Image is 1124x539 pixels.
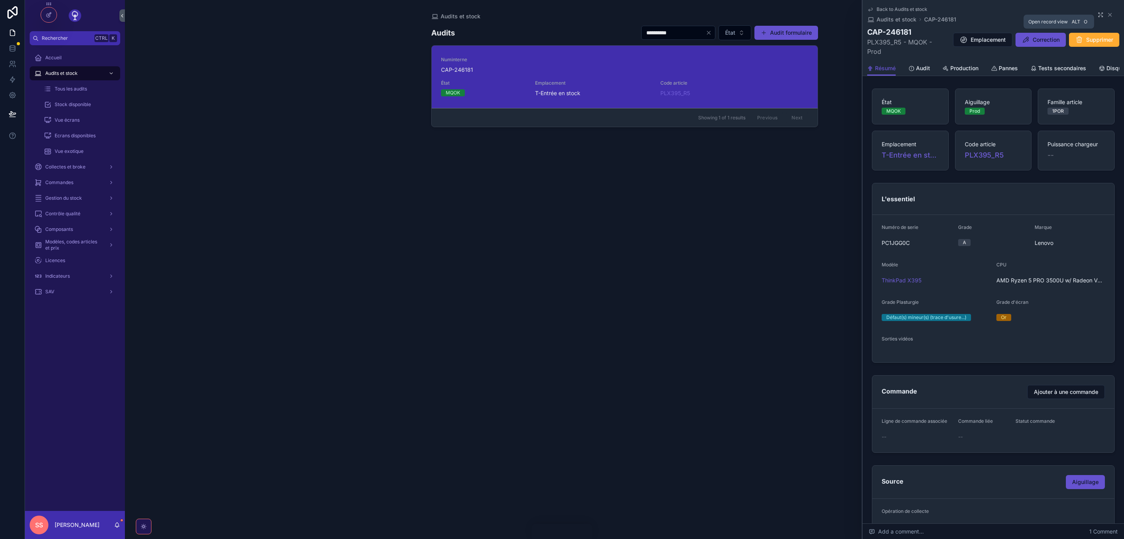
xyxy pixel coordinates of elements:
button: Clear [706,30,715,36]
span: -- [882,433,886,441]
span: Collectes et broke [45,164,85,170]
span: Showing 1 of 1 results [698,115,745,121]
button: RechercherCtrlK [30,31,120,45]
button: Audit formulaire [754,26,818,40]
a: PLX395_R5 [660,89,690,97]
span: État [882,98,939,106]
span: Grade d'écran [996,299,1028,305]
span: Numinterne [441,57,808,63]
span: Numéro de serie [882,224,918,230]
span: Aiguillage [1072,478,1099,486]
h2: Commande [882,385,917,397]
span: Marque [1035,224,1052,230]
a: Commandes [30,176,120,190]
span: Modèles, codes articles et prix [45,239,102,251]
span: Statut commande [1016,418,1055,424]
span: K [110,35,116,41]
span: ThinkPad X395 [882,277,921,284]
span: Ligne de commande associée [882,418,947,424]
a: Licences [30,254,120,268]
span: Add a comment... [869,528,924,535]
span: Ecrans disponibles [55,133,96,139]
span: Lenovo [1035,239,1053,247]
span: Résumé [875,64,896,72]
span: PLX395_R5 - MQOK - Prod [867,37,946,56]
span: 1 Comment [1089,528,1118,535]
a: Indicateurs [30,269,120,283]
img: App logo [69,9,81,22]
span: Audits et stock [45,70,78,76]
span: Stock disponible [55,101,91,108]
a: Composants [30,222,120,236]
span: Code article [965,140,1022,148]
span: État [441,80,526,86]
button: Correction [1016,33,1066,47]
a: Audits et stock [867,16,916,23]
span: Audits et stock [877,16,916,23]
span: Commande liée [958,418,993,424]
a: Pannes [991,61,1018,77]
span: AMD Ryzen 5 PRO 3500U w/ Radeon Vega Mobile Gfx [996,277,1105,284]
span: Opération de collecte [882,508,929,514]
span: CPU [996,262,1007,268]
span: Emplacement [971,36,1006,44]
span: Gestion du stock [45,195,82,201]
h2: L'essentiel [882,193,915,205]
a: Collectes et broke [30,160,120,174]
a: Vue exotique [39,144,120,158]
span: État [725,29,735,37]
span: Ctrl [94,34,108,42]
span: Commandes [45,179,73,186]
span: -- [1048,150,1054,161]
span: Back to Audits et stock [877,6,927,12]
span: T-Entrée en stock [535,89,580,97]
span: Contrôle qualité [45,211,80,217]
span: Tous les audits [55,86,87,92]
span: CAP-246181 [441,66,808,74]
span: Audits et stock [441,12,480,20]
span: Emplacement [535,80,651,86]
h1: Audits [431,27,455,38]
div: Défaut(s) mineur(s) (trace d'usure...) [886,314,966,321]
span: Pannes [999,64,1018,72]
span: Famille article [1048,98,1105,106]
span: Rechercher [42,35,91,41]
div: A [963,239,966,246]
span: Indicateurs [45,273,70,279]
h2: Source [882,475,903,488]
span: Audit [916,64,930,72]
span: Supprimer [1086,36,1113,44]
a: Audit [908,61,930,77]
span: SAV [45,289,54,295]
span: Emplacement [882,140,939,148]
a: Stock disponible [39,98,120,112]
span: Alt [1072,19,1080,25]
span: Open record view [1028,19,1068,25]
div: MQOK [446,89,460,96]
button: Ajouter à une commande [1027,385,1105,399]
a: Modèles, codes articles et prix [30,238,120,252]
a: CAP-246181 [924,16,956,23]
a: Ecrans disponibles [39,129,120,143]
span: Grade Plasturgie [882,299,919,305]
a: SAV [30,285,120,299]
span: Puissance chargeur [1048,140,1105,148]
a: Tous les audits [39,82,120,96]
button: Aiguillage [1066,475,1105,489]
a: Accueil [30,51,120,65]
a: T-Entrée en stock [882,150,939,161]
a: NuminterneCAP-246181ÉtatMQOKEmplacementT-Entrée en stockCode articlePLX395_R5 [432,46,818,108]
span: SS [35,520,43,530]
a: PLX395_R5 [965,150,1004,161]
div: Or [1001,314,1007,321]
span: Accueil [45,55,62,61]
span: Code article [660,80,745,86]
a: Gestion du stock [30,191,120,205]
a: Production [943,61,978,77]
span: Composants [45,226,73,232]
